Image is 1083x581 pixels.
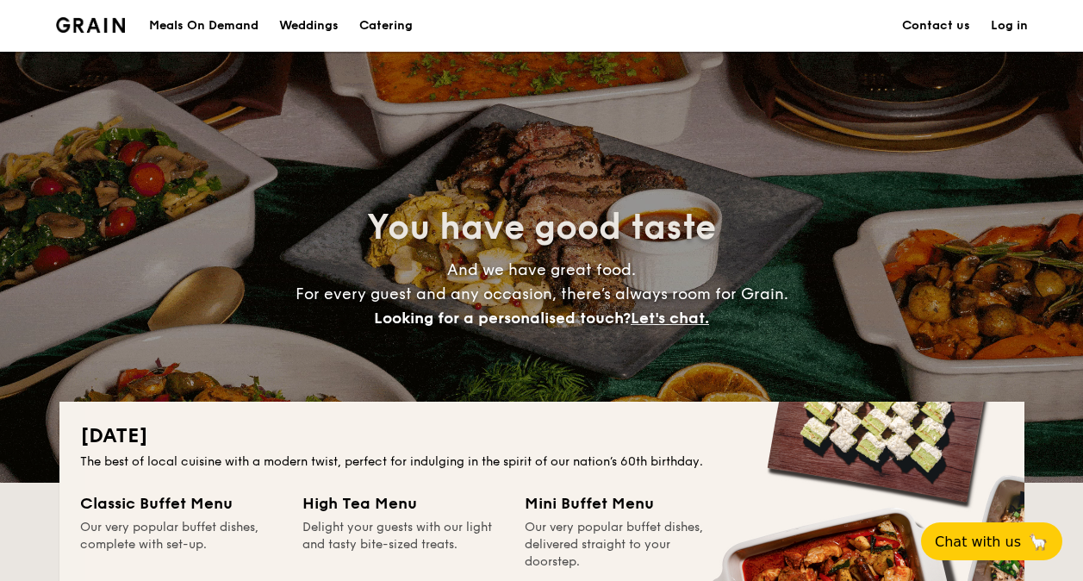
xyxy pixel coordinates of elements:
[525,491,726,515] div: Mini Buffet Menu
[525,519,726,571] div: Our very popular buffet dishes, delivered straight to your doorstep.
[631,309,709,328] span: Let's chat.
[302,491,504,515] div: High Tea Menu
[1028,532,1049,552] span: 🦙
[80,453,1004,471] div: The best of local cuisine with a modern twist, perfect for indulging in the spirit of our nation’...
[80,519,282,571] div: Our very popular buffet dishes, complete with set-up.
[302,519,504,571] div: Delight your guests with our light and tasty bite-sized treats.
[935,534,1021,550] span: Chat with us
[56,17,126,33] a: Logotype
[80,491,282,515] div: Classic Buffet Menu
[921,522,1062,560] button: Chat with us🦙
[56,17,126,33] img: Grain
[80,422,1004,450] h2: [DATE]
